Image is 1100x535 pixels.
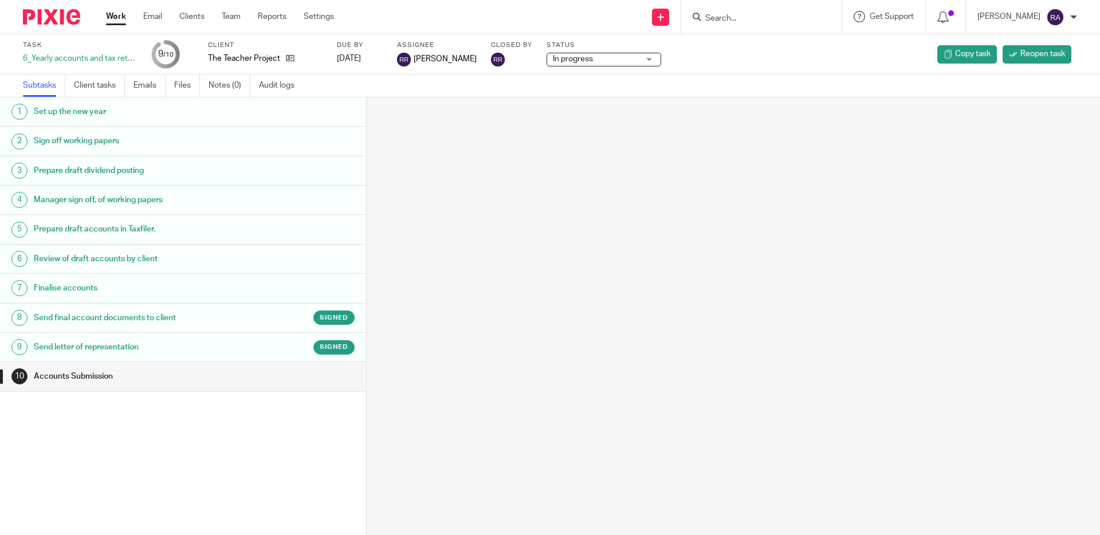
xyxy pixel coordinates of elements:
a: Client tasks [74,74,125,97]
a: Team [222,11,241,22]
span: Signed [320,342,348,352]
div: 4 [11,192,27,208]
h1: Send letter of representation [34,339,248,356]
h1: Prepare draft dividend posting [34,162,248,179]
h1: Prepare draft accounts in Taxfiler. [34,221,248,238]
label: Due by [337,41,383,50]
label: Task [23,41,137,50]
a: Copy task [937,45,997,64]
span: In progress [553,55,593,63]
i: Open client page [286,54,294,62]
div: 5 [11,222,27,238]
label: Status [547,41,661,50]
img: Ronna Raymundo [491,53,505,66]
div: 6 [11,251,27,267]
h1: Finalise accounts [34,280,248,297]
img: Ronna Raymundo [397,53,411,66]
div: 3 [11,163,27,179]
div: 2 [11,133,27,150]
p: The Teacher Project [208,53,280,64]
a: Subtasks [23,74,65,97]
span: Copy task [955,48,991,60]
span: Get Support [870,13,914,21]
h1: Review of draft accounts by client [34,250,248,267]
div: [DATE] [337,53,383,64]
a: Reopen task [1003,45,1071,64]
div: 1 [11,104,27,120]
span: Signed [320,313,348,322]
h1: Sign off working papers [34,132,248,150]
small: /10 [163,52,174,58]
label: Closed by [491,41,532,50]
span: [PERSON_NAME] [414,53,477,65]
a: Emails [133,74,166,97]
a: Reports [258,11,286,22]
a: Clients [179,11,205,22]
img: Pixie [23,9,80,25]
div: 6_Yearly accounts and tax return [23,53,137,64]
a: Audit logs [259,74,303,97]
div: 9 [11,339,27,355]
div: 9 [158,48,174,61]
img: svg%3E [1046,8,1064,26]
h1: Manager sign off, of working papers [34,191,248,209]
input: Search [704,14,807,24]
h1: Accounts Submission [34,368,248,385]
a: Settings [304,11,334,22]
p: [PERSON_NAME] [977,11,1040,22]
a: Notes (0) [209,74,250,97]
label: Assignee [397,41,477,50]
div: 7 [11,280,27,296]
a: Files [174,74,200,97]
div: 8 [11,310,27,326]
a: Work [106,11,126,22]
label: Client [208,41,323,50]
div: 10 [11,368,27,384]
h1: Send final account documents to client [34,309,248,326]
span: Reopen task [1020,48,1065,60]
h1: Set up the new year [34,103,248,120]
a: Email [143,11,162,22]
